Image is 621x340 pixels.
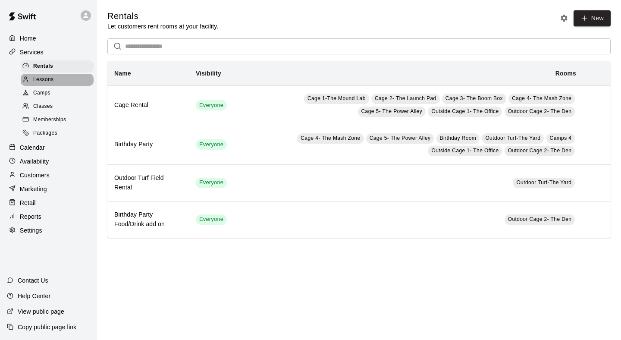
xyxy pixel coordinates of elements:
[18,292,50,300] p: Help Center
[18,307,64,316] p: View public page
[7,32,90,45] a: Home
[20,226,42,235] p: Settings
[7,141,90,154] a: Calendar
[196,214,227,225] div: This service is visible to all of your customers
[21,60,97,73] a: Rentals
[445,95,503,101] span: Cage 3- The Boom Box
[107,22,218,31] p: Let customers rent rooms at your facility.
[196,139,227,150] div: This service is visible to all of your customers
[33,89,50,98] span: Camps
[20,198,36,207] p: Retail
[33,76,54,84] span: Lessons
[196,141,227,149] span: Everyone
[7,196,90,209] a: Retail
[21,114,94,126] div: Memberships
[114,210,182,229] h6: Birthday Party Food/Drink add on
[550,135,572,141] span: Camps 4
[196,70,221,77] b: Visibility
[21,113,97,127] a: Memberships
[114,173,182,192] h6: Outdoor Turf Field Rental
[33,62,53,71] span: Rentals
[21,87,97,100] a: Camps
[33,116,66,124] span: Memberships
[508,148,572,154] span: Outdoor Cage 2- The Den
[512,95,571,101] span: Cage 4- The Mash Zone
[301,135,360,141] span: Cage 4- The Mash Zone
[196,101,227,110] span: Everyone
[375,95,436,101] span: Cage 2- The Launch Pad
[21,73,97,86] a: Lessons
[574,10,611,26] a: New
[7,210,90,223] a: Reports
[196,100,227,110] div: This service is visible to all of your customers
[107,61,611,238] table: simple table
[508,108,572,114] span: Outdoor Cage 2- The Den
[21,127,94,139] div: Packages
[20,212,41,221] p: Reports
[21,100,97,113] a: Classes
[33,102,53,111] span: Classes
[555,70,576,77] b: Rooms
[21,74,94,86] div: Lessons
[20,143,45,152] p: Calendar
[20,48,44,57] p: Services
[21,101,94,113] div: Classes
[7,183,90,195] a: Marketing
[307,95,366,101] span: Cage 1-The Mound Lab
[18,276,48,285] p: Contact Us
[431,148,499,154] span: Outside Cage 1- The Office
[21,87,94,99] div: Camps
[7,46,90,59] a: Services
[440,135,477,141] span: Birthday Room
[431,108,499,114] span: Outside Cage 1- The Office
[516,179,571,186] span: Outdoor Turf-The Yard
[18,323,76,331] p: Copy public page link
[7,169,90,182] a: Customers
[21,127,97,140] a: Packages
[114,101,182,110] h6: Cage Rental
[196,179,227,187] span: Everyone
[20,157,49,166] p: Availability
[7,224,90,237] a: Settings
[20,171,50,179] p: Customers
[107,10,218,22] h5: Rentals
[21,60,94,72] div: Rentals
[361,108,423,114] span: Cage 5- The Power Alley
[20,34,36,43] p: Home
[114,140,182,149] h6: Birthday Party
[114,70,131,77] b: Name
[196,178,227,188] div: This service is visible to all of your customers
[7,155,90,168] a: Availability
[196,215,227,224] span: Everyone
[558,12,571,25] button: Rental settings
[508,216,572,222] span: Outdoor Cage 2- The Den
[370,135,431,141] span: Cage 5- The Power Alley
[20,185,47,193] p: Marketing
[33,129,57,138] span: Packages
[485,135,540,141] span: Outdoor Turf-The Yard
